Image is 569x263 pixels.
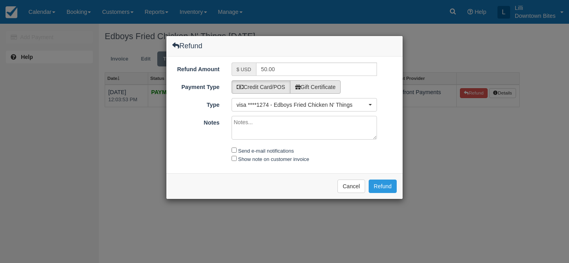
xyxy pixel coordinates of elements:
label: Credit Card/POS [232,80,290,94]
label: Send e-mail notifications [238,148,294,154]
label: Refund Amount [166,62,226,74]
button: Cancel [337,180,365,193]
h4: Refund [172,42,202,50]
label: Show note on customer invoice [238,156,309,162]
label: Notes [166,116,226,127]
label: Gift Certificate [290,80,341,94]
button: Refund [369,180,397,193]
label: Payment Type [166,80,226,91]
span: visa ****1274 - Edboys Fried Chicken N' Things [237,101,367,109]
button: visa ****1274 - Edboys Fried Chicken N' Things [232,98,377,112]
label: Type [166,98,226,109]
input: Valid number required. [256,62,377,76]
small: $ USD [237,67,251,72]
